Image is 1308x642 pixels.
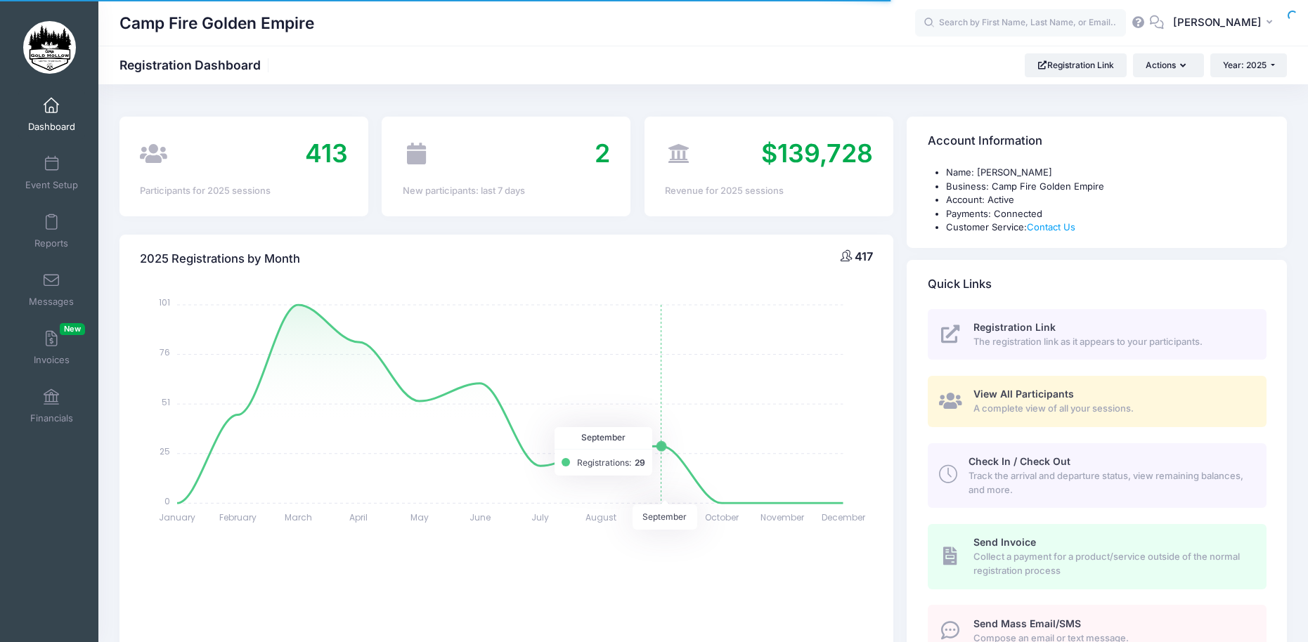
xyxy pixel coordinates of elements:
[973,335,1250,349] span: The registration link as it appears to your participants.
[915,9,1126,37] input: Search by First Name, Last Name, or Email...
[973,536,1036,548] span: Send Invoice
[585,511,616,523] tspan: August
[946,166,1267,180] li: Name: [PERSON_NAME]
[285,511,312,523] tspan: March
[1223,60,1267,70] span: Year: 2025
[1027,221,1075,232] a: Contact Us
[410,511,429,523] tspan: May
[18,148,85,197] a: Event Setup
[973,321,1056,333] span: Registration Link
[1173,15,1262,30] span: [PERSON_NAME]
[160,445,170,457] tspan: 25
[164,494,170,506] tspan: 0
[60,323,85,335] span: New
[159,511,195,523] tspan: January
[1133,53,1203,77] button: Actions
[946,193,1267,207] li: Account: Active
[973,617,1081,629] span: Send Mass Email/SMS
[638,511,685,523] tspan: September
[928,524,1267,589] a: Send Invoice Collect a payment for a product/service outside of the normal registration process
[160,346,170,358] tspan: 76
[403,184,610,198] div: New participants: last 7 days
[350,511,368,523] tspan: April
[18,265,85,314] a: Messages
[30,412,73,424] span: Financials
[855,249,873,263] span: 417
[946,180,1267,194] li: Business: Camp Fire Golden Empire
[305,138,348,169] span: 413
[18,207,85,256] a: Reports
[23,21,76,74] img: Camp Fire Golden Empire
[928,443,1267,508] a: Check In / Check Out Track the arrival and departure status, view remaining balances, and more.
[973,402,1250,416] span: A complete view of all your sessions.
[705,511,739,523] tspan: October
[1025,53,1127,77] a: Registration Link
[969,469,1250,497] span: Track the arrival and departure status, view remaining balances, and more.
[761,511,805,523] tspan: November
[119,7,314,39] h1: Camp Fire Golden Empire
[140,239,300,279] h4: 2025 Registrations by Month
[822,511,866,523] tspan: December
[29,296,74,308] span: Messages
[25,179,78,191] span: Event Setup
[532,511,550,523] tspan: July
[18,90,85,139] a: Dashboard
[470,511,491,523] tspan: June
[119,58,273,72] h1: Registration Dashboard
[761,138,873,169] span: $139,728
[969,455,1070,467] span: Check In / Check Out
[34,237,68,249] span: Reports
[162,395,170,407] tspan: 51
[973,388,1074,400] span: View All Participants
[18,323,85,372] a: InvoicesNew
[928,122,1042,162] h4: Account Information
[28,121,75,133] span: Dashboard
[1164,7,1287,39] button: [PERSON_NAME]
[928,376,1267,427] a: View All Participants A complete view of all your sessions.
[946,221,1267,235] li: Customer Service:
[140,184,347,198] div: Participants for 2025 sessions
[219,511,257,523] tspan: February
[34,354,70,366] span: Invoices
[946,207,1267,221] li: Payments: Connected
[1210,53,1287,77] button: Year: 2025
[928,309,1267,360] a: Registration Link The registration link as it appears to your participants.
[928,264,992,304] h4: Quick Links
[973,550,1250,577] span: Collect a payment for a product/service outside of the normal registration process
[159,296,170,308] tspan: 101
[665,184,872,198] div: Revenue for 2025 sessions
[18,381,85,431] a: Financials
[595,138,610,169] span: 2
